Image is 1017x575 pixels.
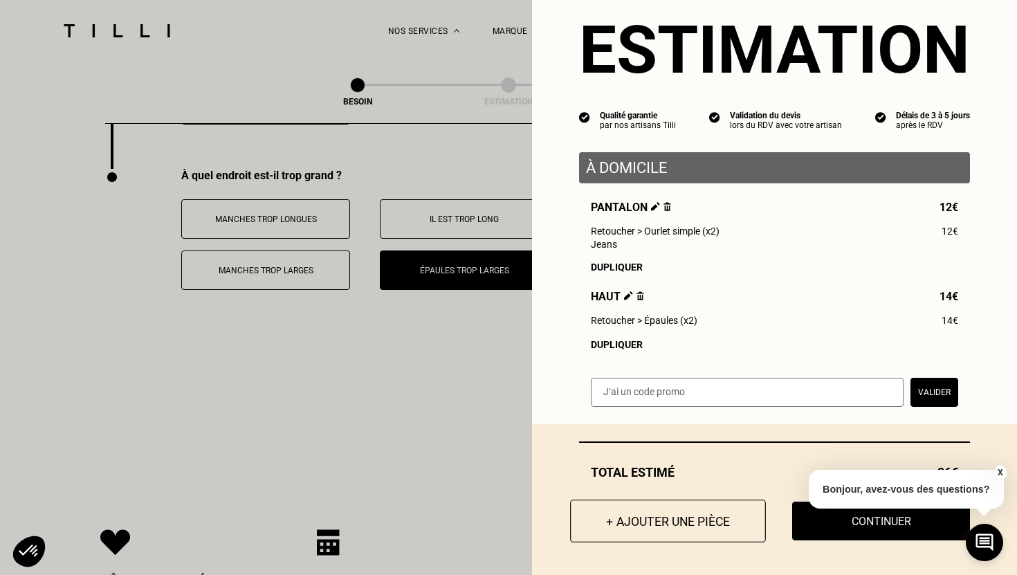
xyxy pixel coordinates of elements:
span: Jeans [591,239,617,250]
div: Total estimé [579,465,970,480]
div: Délais de 3 à 5 jours [896,111,970,120]
span: Haut [591,290,644,303]
span: 12€ [940,201,958,214]
span: Pantalon [591,201,671,214]
div: Dupliquer [591,339,958,350]
img: Supprimer [636,291,644,300]
button: X [993,465,1007,480]
img: icon list info [709,111,720,123]
img: Éditer [651,202,660,211]
img: icon list info [579,111,590,123]
span: Retoucher > Épaules (x2) [591,315,697,326]
button: Valider [910,378,958,407]
p: À domicile [586,159,963,176]
section: Estimation [579,11,970,89]
span: Retoucher > Ourlet simple (x2) [591,226,720,237]
span: 12€ [942,226,958,237]
img: Éditer [624,291,633,300]
div: après le RDV [896,120,970,130]
div: lors du RDV avec votre artisan [730,120,842,130]
div: Dupliquer [591,262,958,273]
button: + Ajouter une pièce [570,500,766,542]
div: Validation du devis [730,111,842,120]
input: J‘ai un code promo [591,378,904,407]
div: Qualité garantie [600,111,676,120]
img: icon list info [875,111,886,123]
span: 14€ [942,315,958,326]
p: Bonjour, avez-vous des questions? [809,470,1004,509]
div: par nos artisans Tilli [600,120,676,130]
img: Supprimer [663,202,671,211]
button: Continuer [792,502,970,540]
span: 14€ [940,290,958,303]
